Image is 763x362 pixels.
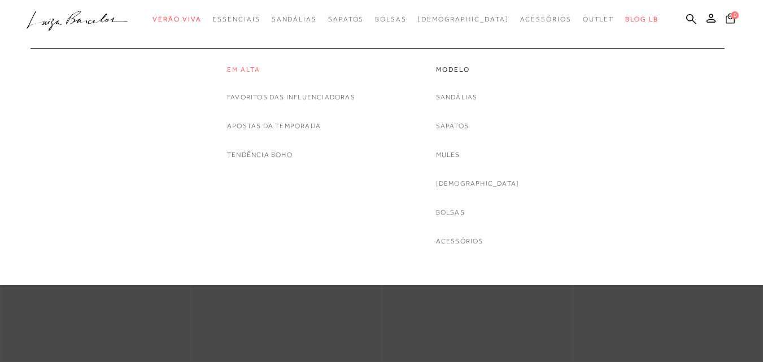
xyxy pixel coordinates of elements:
span: BLOG LB [625,15,658,23]
span: Acessórios [520,15,572,23]
span: Essenciais [212,15,260,23]
a: categoryNavScreenReaderText [272,9,317,30]
a: categoryNavScreenReaderText [583,9,614,30]
a: BLOG LB [625,9,658,30]
a: categoryNavScreenReaderText [520,9,572,30]
a: noSubCategoriesText [436,207,465,219]
span: Verão Viva [152,15,201,23]
a: noSubCategoriesText [227,91,355,103]
a: noSubCategoriesText [436,149,460,161]
a: noSubCategoriesText [227,149,293,161]
a: noSubCategoriesText [436,235,483,247]
span: Sandálias [272,15,317,23]
a: categoryNavScreenReaderText [212,9,260,30]
span: 0 [731,11,739,19]
a: noSubCategoriesText [418,9,509,30]
span: Outlet [583,15,614,23]
a: noSubCategoriesText [436,91,478,103]
a: categoryNavScreenReaderText [328,9,364,30]
a: categoryNavScreenReaderText [375,9,407,30]
a: categoryNavScreenReaderText [227,65,355,75]
a: categoryNavScreenReaderText [152,9,201,30]
button: 0 [722,12,738,28]
span: Sapatos [328,15,364,23]
span: Bolsas [375,15,407,23]
a: categoryNavScreenReaderText [436,65,520,75]
a: noSubCategoriesText [436,120,469,132]
a: noSubCategoriesText [436,178,520,190]
a: noSubCategoriesText [227,120,321,132]
span: [DEMOGRAPHIC_DATA] [418,15,509,23]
